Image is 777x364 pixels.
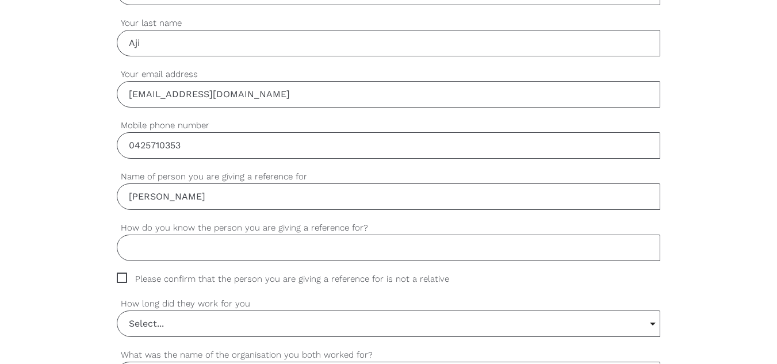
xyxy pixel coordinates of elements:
[117,68,661,81] label: Your email address
[117,273,471,286] span: Please confirm that the person you are giving a reference for is not a relative
[117,297,661,311] label: How long did they work for you
[117,348,661,362] label: What was the name of the organisation you both worked for?
[117,17,661,30] label: Your last name
[117,221,661,235] label: How do you know the person you are giving a reference for?
[117,119,661,132] label: Mobile phone number
[117,170,661,183] label: Name of person you are giving a reference for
